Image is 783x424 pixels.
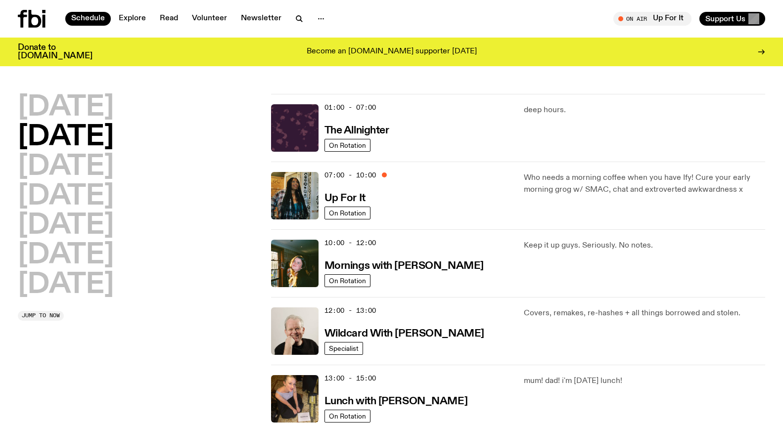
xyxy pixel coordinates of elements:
[324,396,467,407] h3: Lunch with [PERSON_NAME]
[18,124,114,151] button: [DATE]
[18,153,114,181] button: [DATE]
[324,238,376,248] span: 10:00 - 12:00
[329,209,366,216] span: On Rotation
[324,374,376,383] span: 13:00 - 15:00
[329,277,366,284] span: On Rotation
[324,261,484,271] h3: Mornings with [PERSON_NAME]
[18,212,114,240] button: [DATE]
[324,193,366,204] h3: Up For It
[22,313,60,318] span: Jump to now
[324,126,389,136] h3: The Allnighter
[324,191,366,204] a: Up For It
[307,47,477,56] p: Become an [DOMAIN_NAME] supporter [DATE]
[324,170,376,180] span: 07:00 - 10:00
[624,15,687,22] span: Tune in live
[154,12,184,26] a: Read
[524,375,765,387] p: mum! dad! i'm [DATE] lunch!
[271,307,319,355] img: Stuart is smiling charmingly, wearing a black t-shirt against a stark white background.
[324,139,370,152] a: On Rotation
[705,14,745,23] span: Support Us
[186,12,233,26] a: Volunteer
[524,307,765,319] p: Covers, remakes, re-hashes + all things borrowed and stolen.
[18,271,114,299] button: [DATE]
[524,172,765,196] p: Who needs a morning coffee when you have Ify! Cure your early morning grog w/ SMAC, chat and extr...
[18,94,114,122] button: [DATE]
[18,311,64,321] button: Jump to now
[324,103,376,112] span: 01:00 - 07:00
[324,259,484,271] a: Mornings with [PERSON_NAME]
[18,183,114,211] button: [DATE]
[324,342,363,355] a: Specialist
[324,207,370,219] a: On Rotation
[329,412,366,420] span: On Rotation
[271,240,319,287] img: Freya smiles coyly as she poses for the image.
[613,12,691,26] button: On AirUp For It
[324,124,389,136] a: The Allnighter
[271,172,319,219] img: Ify - a Brown Skin girl with black braided twists, looking up to the side with her tongue stickin...
[324,327,484,339] a: Wildcard With [PERSON_NAME]
[324,274,370,287] a: On Rotation
[18,242,114,269] button: [DATE]
[113,12,152,26] a: Explore
[524,104,765,116] p: deep hours.
[324,329,484,339] h3: Wildcard With [PERSON_NAME]
[699,12,765,26] button: Support Us
[324,394,467,407] a: Lunch with [PERSON_NAME]
[329,141,366,149] span: On Rotation
[324,410,370,423] a: On Rotation
[18,43,92,60] h3: Donate to [DOMAIN_NAME]
[524,240,765,252] p: Keep it up guys. Seriously. No notes.
[329,344,359,352] span: Specialist
[235,12,287,26] a: Newsletter
[271,375,319,423] img: SLC lunch cover
[324,306,376,315] span: 12:00 - 13:00
[65,12,111,26] a: Schedule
